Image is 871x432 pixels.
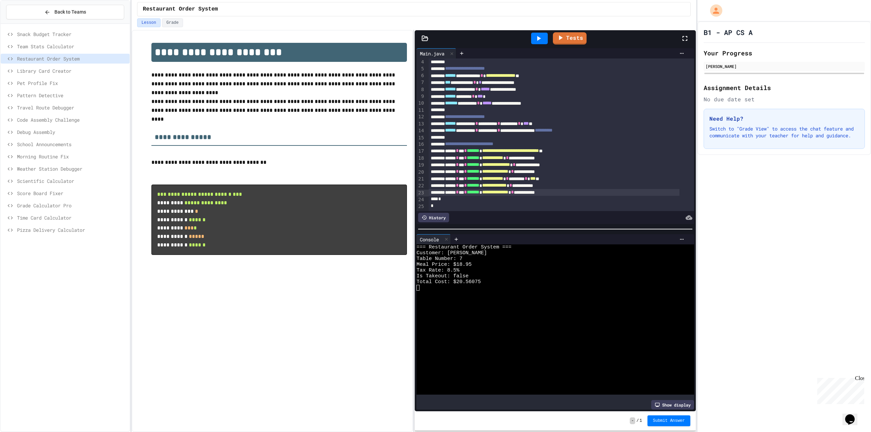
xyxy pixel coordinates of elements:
p: Switch to "Grade View" to access the chat feature and communicate with your teacher for help and ... [709,125,859,139]
span: / [637,418,639,424]
div: 20 [416,169,425,176]
span: Back to Teams [54,8,86,16]
button: Back to Teams [6,5,124,19]
span: School Announcements [17,141,127,148]
div: 11 [416,107,425,114]
span: Pattern Detective [17,92,127,99]
a: Tests [553,32,587,45]
span: Team Stats Calculator [17,43,127,50]
div: 7 [416,79,425,86]
span: Travel Route Debugger [17,104,127,111]
div: 21 [416,176,425,183]
h2: Your Progress [704,48,865,58]
div: [PERSON_NAME] [706,63,863,69]
div: 15 [416,135,425,141]
span: === Restaurant Order System === [416,244,511,250]
div: No due date set [704,95,865,103]
h3: Need Help? [709,115,859,123]
span: Meal Price: $18.95 [416,262,472,267]
div: 5 [416,66,425,72]
span: Debug Assembly [17,128,127,136]
span: Morning Routine Fix [17,153,127,160]
span: 1 [640,418,642,424]
div: 12 [416,114,425,120]
div: History [418,213,449,222]
span: Code Assembly Challenge [17,116,127,123]
div: Console [416,236,442,243]
button: Grade [162,18,183,27]
div: 13 [416,121,425,127]
div: Console [416,234,451,244]
div: 4 [416,59,425,66]
span: Score Board Fixer [17,190,127,197]
span: Tax Rate: 8.5% [416,267,459,273]
div: 22 [416,183,425,189]
span: Grade Calculator Pro [17,202,127,209]
div: My Account [703,3,724,18]
span: Customer: [PERSON_NAME] [416,250,487,256]
span: Total Cost: $20.56075 [416,279,481,285]
iframe: chat widget [815,375,864,404]
span: Weather Station Debugger [17,165,127,172]
span: Table Number: 7 [416,256,462,262]
div: 25 [416,203,425,210]
div: 18 [416,155,425,162]
span: Library Card Creator [17,67,127,74]
span: Restaurant Order System [143,5,218,13]
span: Pizza Delivery Calculator [17,226,127,234]
span: Pet Profile Fix [17,80,127,87]
h1: B1 - AP CS A [704,28,753,37]
div: 17 [416,148,425,155]
div: 6 [416,72,425,79]
span: Snack Budget Tracker [17,31,127,38]
div: 24 [416,196,425,203]
div: 14 [416,127,425,134]
div: 8 [416,86,425,93]
button: Submit Answer [647,415,690,426]
span: Scientific Calculator [17,177,127,185]
div: 10 [416,100,425,107]
div: Chat with us now!Close [3,3,47,43]
span: - [630,417,635,424]
div: Show display [651,400,694,410]
span: Time Card Calculator [17,214,127,221]
div: Main.java [416,50,448,57]
div: 23 [416,190,425,196]
span: Restaurant Order System [17,55,127,62]
h2: Assignment Details [704,83,865,92]
iframe: chat widget [842,405,864,425]
div: 16 [416,141,425,148]
span: Submit Answer [653,418,685,424]
span: Is Takeout: false [416,273,469,279]
div: 19 [416,162,425,169]
div: Main.java [416,48,456,58]
button: Lesson [137,18,161,27]
div: 9 [416,93,425,100]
